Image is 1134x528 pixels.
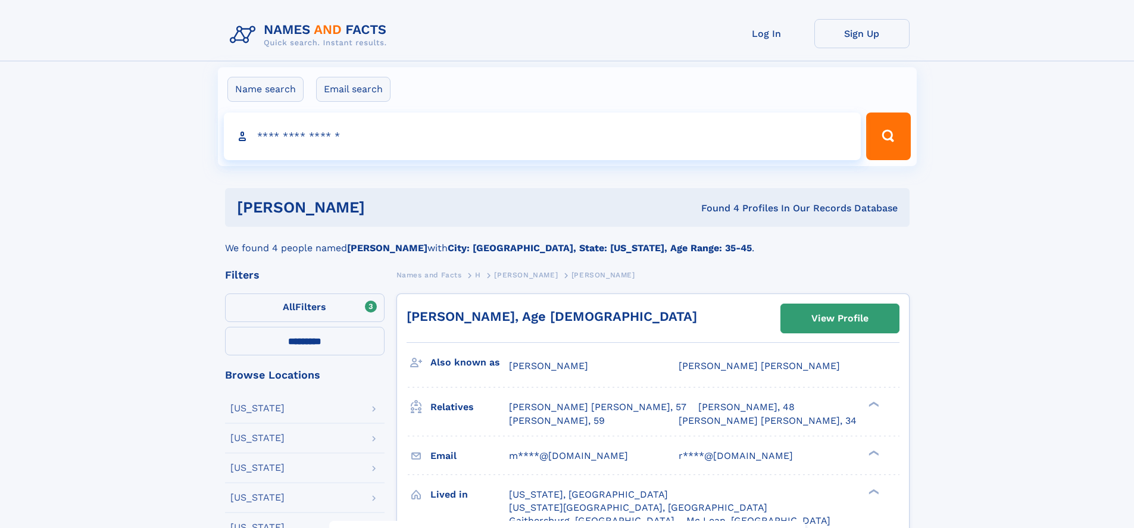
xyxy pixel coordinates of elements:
h1: [PERSON_NAME] [237,200,533,215]
a: View Profile [781,304,899,333]
input: search input [224,113,861,160]
span: All [283,301,295,313]
h3: Relatives [430,397,509,417]
a: Log In [719,19,814,48]
span: [PERSON_NAME] [509,360,588,371]
div: Filters [225,270,385,280]
div: We found 4 people named with . [225,227,910,255]
div: [US_STATE] [230,404,285,413]
div: ❯ [866,449,880,457]
a: Sign Up [814,19,910,48]
a: [PERSON_NAME], Age [DEMOGRAPHIC_DATA] [407,309,697,324]
label: Filters [225,293,385,322]
a: [PERSON_NAME], 59 [509,414,605,427]
div: ❯ [866,401,880,408]
span: [PERSON_NAME] [494,271,558,279]
div: [US_STATE] [230,463,285,473]
a: H [475,267,481,282]
span: [PERSON_NAME] [PERSON_NAME] [679,360,840,371]
div: ❯ [866,488,880,495]
a: Names and Facts [396,267,462,282]
b: [PERSON_NAME] [347,242,427,254]
img: Logo Names and Facts [225,19,396,51]
div: [US_STATE] [230,493,285,502]
div: Found 4 Profiles In Our Records Database [533,202,898,215]
button: Search Button [866,113,910,160]
span: Mc Lean, [GEOGRAPHIC_DATA] [686,515,830,526]
div: [US_STATE] [230,433,285,443]
span: [US_STATE][GEOGRAPHIC_DATA], [GEOGRAPHIC_DATA] [509,502,767,513]
h3: Email [430,446,509,466]
div: Browse Locations [225,370,385,380]
a: [PERSON_NAME] [PERSON_NAME], 34 [679,414,857,427]
a: [PERSON_NAME], 48 [698,401,795,414]
h3: Lived in [430,485,509,505]
a: [PERSON_NAME] [PERSON_NAME], 57 [509,401,686,414]
label: Name search [227,77,304,102]
span: H [475,271,481,279]
span: [PERSON_NAME] [571,271,635,279]
b: City: [GEOGRAPHIC_DATA], State: [US_STATE], Age Range: 35-45 [448,242,752,254]
label: Email search [316,77,391,102]
div: View Profile [811,305,869,332]
h3: Also known as [430,352,509,373]
a: [PERSON_NAME] [494,267,558,282]
span: Gaithersburg, [GEOGRAPHIC_DATA] [509,515,674,526]
span: [US_STATE], [GEOGRAPHIC_DATA] [509,489,668,500]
